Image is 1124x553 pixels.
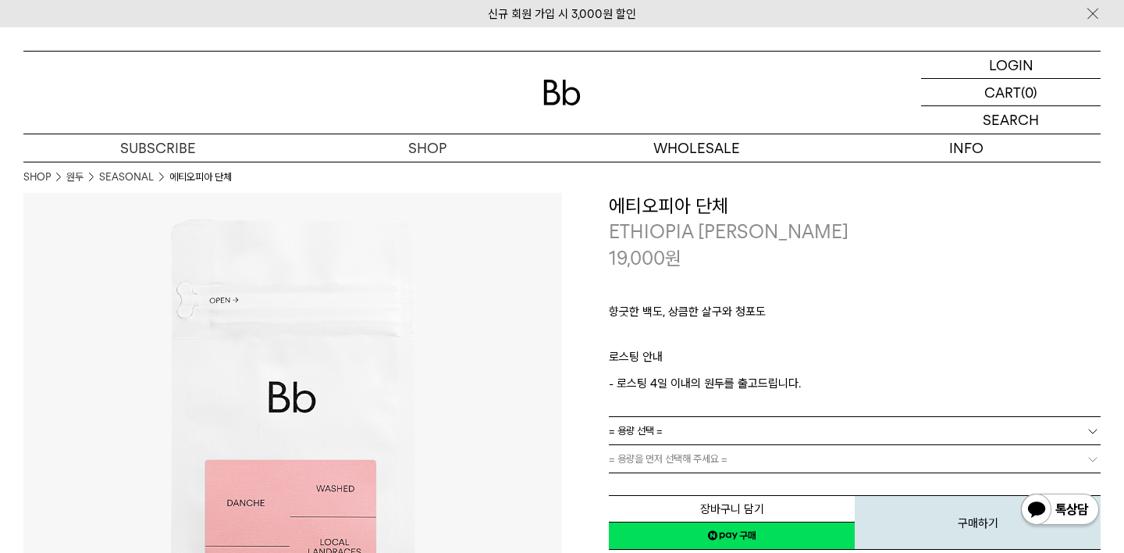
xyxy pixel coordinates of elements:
[562,134,831,162] p: WHOLESALE
[609,348,1101,374] p: 로스팅 안내
[609,417,663,444] span: = 용량 선택 =
[855,495,1101,550] button: 구매하기
[665,247,681,269] span: 원
[983,106,1039,134] p: SEARCH
[984,79,1021,105] p: CART
[23,134,293,162] a: SUBSCRIBE
[609,445,727,473] span: = 용량을 먼저 선택해 주세요 =
[609,495,855,523] button: 장바구니 담기
[921,52,1101,79] a: LOGIN
[66,169,84,185] a: 원두
[1019,492,1101,530] img: 카카오톡 채널 1:1 채팅 버튼
[989,52,1033,78] p: LOGIN
[23,169,51,185] a: SHOP
[609,245,681,272] p: 19,000
[609,302,1101,329] p: 향긋한 백도, 상큼한 살구와 청포도
[609,329,1101,348] p: ㅤ
[488,7,636,21] a: 신규 회원 가입 시 3,000원 할인
[169,169,232,185] li: 에티오피아 단체
[921,79,1101,106] a: CART (0)
[293,134,562,162] a: SHOP
[543,80,581,105] img: 로고
[831,134,1101,162] p: INFO
[99,169,154,185] a: SEASONAL
[609,374,1101,393] p: - 로스팅 4일 이내의 원두를 출고드립니다.
[609,219,1101,245] p: ETHIOPIA [PERSON_NAME]
[1021,79,1037,105] p: (0)
[609,193,1101,219] h3: 에티오피아 단체
[609,522,855,550] a: 새창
